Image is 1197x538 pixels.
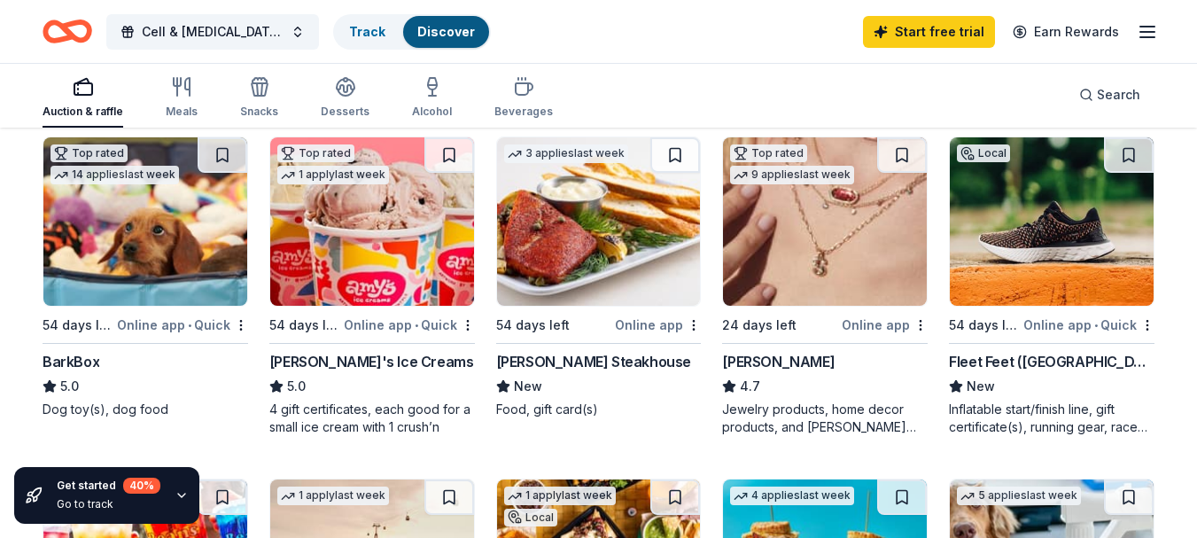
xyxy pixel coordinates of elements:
[51,166,179,184] div: 14 applies last week
[277,144,354,162] div: Top rated
[722,351,835,372] div: [PERSON_NAME]
[957,144,1010,162] div: Local
[277,487,389,505] div: 1 apply last week
[730,144,807,162] div: Top rated
[321,105,369,119] div: Desserts
[43,401,248,418] div: Dog toy(s), dog food
[1094,318,1098,332] span: •
[57,497,160,511] div: Go to track
[57,478,160,494] div: Get started
[270,137,474,306] img: Image for Amy's Ice Creams
[504,487,616,505] div: 1 apply last week
[349,24,385,39] a: Track
[43,105,123,119] div: Auction & raffle
[842,314,928,336] div: Online app
[1097,84,1140,105] span: Search
[949,351,1154,372] div: Fleet Feet ([GEOGRAPHIC_DATA])
[504,509,557,526] div: Local
[117,314,248,336] div: Online app Quick
[269,136,475,436] a: Image for Amy's Ice CreamsTop rated1 applylast week54 days leftOnline app•Quick[PERSON_NAME]'s Ic...
[60,376,79,397] span: 5.0
[333,14,491,50] button: TrackDiscover
[722,401,928,436] div: Jewelry products, home decor products, and [PERSON_NAME] Gives Back event in-store or online (or ...
[43,315,113,336] div: 54 days left
[269,401,475,436] div: 4 gift certificates, each good for a small ice cream with 1 crush’n
[287,376,306,397] span: 5.0
[514,376,542,397] span: New
[106,14,319,50] button: Cell & [MEDICAL_DATA] (CAGT) 2025 Conference
[240,69,278,128] button: Snacks
[730,166,854,184] div: 9 applies last week
[949,401,1154,436] div: Inflatable start/finish line, gift certificate(s), running gear, race bibs, coupons
[1023,314,1154,336] div: Online app Quick
[730,487,854,505] div: 4 applies last week
[188,318,191,332] span: •
[417,24,475,39] a: Discover
[123,478,160,494] div: 40 %
[496,315,570,336] div: 54 days left
[321,69,369,128] button: Desserts
[949,136,1154,436] a: Image for Fleet Feet (Houston)Local54 days leftOnline app•QuickFleet Feet ([GEOGRAPHIC_DATA])NewI...
[43,11,92,52] a: Home
[496,136,702,418] a: Image for Perry's Steakhouse3 applieslast week54 days leftOnline app[PERSON_NAME] SteakhouseNewFo...
[51,144,128,162] div: Top rated
[615,314,701,336] div: Online app
[277,166,389,184] div: 1 apply last week
[269,315,340,336] div: 54 days left
[740,376,760,397] span: 4.7
[723,137,927,306] img: Image for Kendra Scott
[43,351,99,372] div: BarkBox
[415,318,418,332] span: •
[494,105,553,119] div: Beverages
[43,69,123,128] button: Auction & raffle
[497,137,701,306] img: Image for Perry's Steakhouse
[1002,16,1130,48] a: Earn Rewards
[863,16,995,48] a: Start free trial
[496,401,702,418] div: Food, gift card(s)
[166,105,198,119] div: Meals
[1065,77,1154,113] button: Search
[43,137,247,306] img: Image for BarkBox
[43,136,248,418] a: Image for BarkBoxTop rated14 applieslast week54 days leftOnline app•QuickBarkBox5.0Dog toy(s), do...
[269,351,474,372] div: [PERSON_NAME]'s Ice Creams
[496,351,691,372] div: [PERSON_NAME] Steakhouse
[722,136,928,436] a: Image for Kendra ScottTop rated9 applieslast week24 days leftOnline app[PERSON_NAME]4.7Jewelry pr...
[166,69,198,128] button: Meals
[957,487,1081,505] div: 5 applies last week
[967,376,995,397] span: New
[722,315,797,336] div: 24 days left
[950,137,1154,306] img: Image for Fleet Feet (Houston)
[344,314,475,336] div: Online app Quick
[412,105,452,119] div: Alcohol
[949,315,1020,336] div: 54 days left
[142,21,284,43] span: Cell & [MEDICAL_DATA] (CAGT) 2025 Conference
[504,144,628,163] div: 3 applies last week
[412,69,452,128] button: Alcohol
[494,69,553,128] button: Beverages
[240,105,278,119] div: Snacks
